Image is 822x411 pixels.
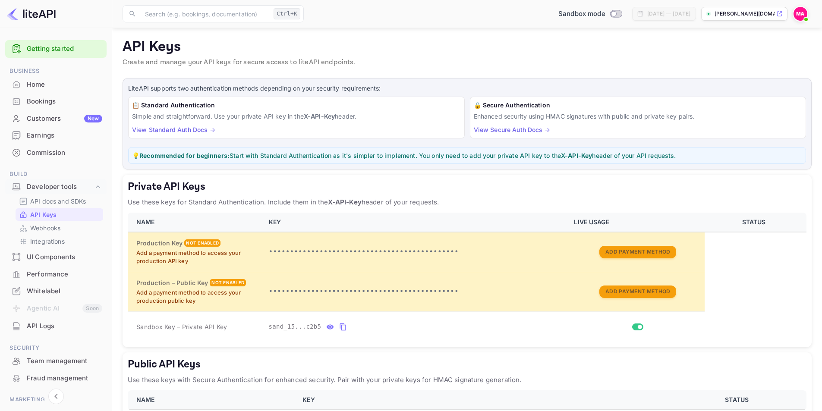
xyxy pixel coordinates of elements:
[27,182,94,192] div: Developer tools
[328,198,361,206] strong: X-API-Key
[123,57,812,68] p: Create and manage your API keys for secure access to liteAPI endpoints.
[128,84,806,93] p: LiteAPI supports two authentication methods depending on your security requirements:
[16,235,103,248] div: Integrations
[30,223,60,232] p: Webhooks
[647,10,690,18] div: [DATE] — [DATE]
[128,390,806,410] table: public api keys table
[16,208,103,221] div: API Keys
[48,389,64,404] button: Collapse navigation
[599,287,676,295] a: Add Payment Method
[132,100,461,110] h6: 📋 Standard Authentication
[5,266,107,283] div: Performance
[128,358,806,371] h5: Public API Keys
[27,80,102,90] div: Home
[27,321,102,331] div: API Logs
[5,93,107,110] div: Bookings
[304,113,335,120] strong: X-API-Key
[5,76,107,92] a: Home
[474,112,803,121] p: Enhanced security using HMAC signatures with public and private key pairs.
[5,127,107,143] a: Earnings
[5,249,107,266] div: UI Components
[27,270,102,279] div: Performance
[5,318,107,334] a: API Logs
[5,370,107,387] div: Fraud management
[474,126,550,133] a: View Secure Auth Docs →
[27,148,102,158] div: Commission
[297,390,671,410] th: KEY
[599,248,676,255] a: Add Payment Method
[5,353,107,370] div: Team management
[5,179,107,195] div: Developer tools
[269,286,564,297] p: •••••••••••••••••••••••••••••••••••••••••••••
[128,213,806,342] table: private api keys table
[132,126,215,133] a: View Standard Auth Docs →
[5,318,107,335] div: API Logs
[269,247,564,257] p: •••••••••••••••••••••••••••••••••••••••••••••
[136,289,258,305] p: Add a payment method to access your production public key
[558,9,605,19] span: Sandbox mode
[269,322,321,331] span: sand_15...c2b5
[16,222,103,234] div: Webhooks
[19,237,100,246] a: Integrations
[136,238,183,248] h6: Production Key
[139,152,230,159] strong: Recommended for beginners:
[19,197,100,206] a: API docs and SDKs
[128,197,806,207] p: Use these keys for Standard Authentication. Include them in the header of your requests.
[5,66,107,76] span: Business
[128,213,264,232] th: NAME
[274,8,300,19] div: Ctrl+K
[27,252,102,262] div: UI Components
[5,370,107,386] a: Fraud management
[184,239,220,247] div: Not enabled
[123,38,812,56] p: API Keys
[27,97,102,107] div: Bookings
[27,286,102,296] div: Whitelabel
[27,373,102,383] div: Fraud management
[561,152,592,159] strong: X-API-Key
[5,249,107,265] a: UI Components
[5,395,107,405] span: Marketing
[474,100,803,110] h6: 🔒 Secure Authentication
[132,112,461,121] p: Simple and straightforward. Use your private API key in the header.
[5,127,107,144] div: Earnings
[19,210,100,219] a: API Keys
[5,93,107,109] a: Bookings
[84,115,102,122] div: New
[19,223,100,232] a: Webhooks
[27,44,102,54] a: Getting started
[27,131,102,141] div: Earnings
[30,210,57,219] p: API Keys
[5,144,107,160] a: Commission
[671,390,806,410] th: STATUS
[5,353,107,369] a: Team management
[5,283,107,300] div: Whitelabel
[30,197,86,206] p: API docs and SDKs
[210,279,246,286] div: Not enabled
[5,110,107,126] a: CustomersNew
[27,114,102,124] div: Customers
[5,266,107,282] a: Performance
[5,343,107,353] span: Security
[128,180,806,194] h5: Private API Keys
[599,286,676,298] button: Add Payment Method
[136,323,227,330] span: Sandbox Key – Private API Key
[5,110,107,127] div: CustomersNew
[136,278,208,288] h6: Production – Public Key
[705,213,806,232] th: STATUS
[715,10,775,18] p: [PERSON_NAME][DOMAIN_NAME]...
[7,7,56,21] img: LiteAPI logo
[16,195,103,207] div: API docs and SDKs
[569,213,705,232] th: LIVE USAGE
[128,375,806,385] p: Use these keys with Secure Authentication for enhanced security. Pair with your private keys for ...
[264,213,569,232] th: KEY
[5,169,107,179] span: Build
[5,283,107,299] a: Whitelabel
[5,40,107,58] div: Getting started
[555,9,625,19] div: Switch to Production mode
[30,237,65,246] p: Integrations
[27,356,102,366] div: Team management
[599,246,676,258] button: Add Payment Method
[136,249,258,266] p: Add a payment method to access your production API key
[5,76,107,93] div: Home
